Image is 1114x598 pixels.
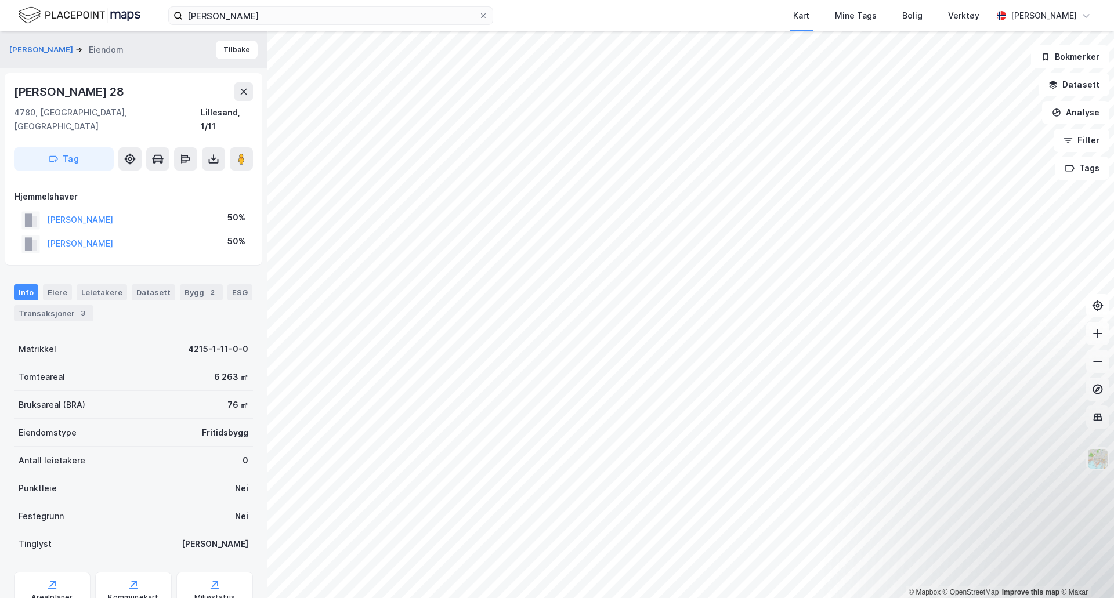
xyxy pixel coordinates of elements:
[1054,129,1109,152] button: Filter
[19,5,140,26] img: logo.f888ab2527a4732fd821a326f86c7f29.svg
[1039,73,1109,96] button: Datasett
[227,284,252,300] div: ESG
[1042,101,1109,124] button: Analyse
[132,284,175,300] div: Datasett
[180,284,223,300] div: Bygg
[14,147,114,171] button: Tag
[9,44,75,56] button: [PERSON_NAME]
[77,284,127,300] div: Leietakere
[14,106,201,133] div: 4780, [GEOGRAPHIC_DATA], [GEOGRAPHIC_DATA]
[19,481,57,495] div: Punktleie
[1011,9,1077,23] div: [PERSON_NAME]
[243,454,248,467] div: 0
[235,509,248,523] div: Nei
[235,481,248,495] div: Nei
[19,342,56,356] div: Matrikkel
[214,370,248,384] div: 6 263 ㎡
[19,398,85,412] div: Bruksareal (BRA)
[19,509,64,523] div: Festegrunn
[1055,157,1109,180] button: Tags
[15,190,252,204] div: Hjemmelshaver
[19,426,77,440] div: Eiendomstype
[19,370,65,384] div: Tomteareal
[227,211,245,224] div: 50%
[902,9,923,23] div: Bolig
[948,9,979,23] div: Verktøy
[207,287,218,298] div: 2
[183,7,479,24] input: Søk på adresse, matrikkel, gårdeiere, leietakere eller personer
[14,305,93,321] div: Transaksjoner
[216,41,258,59] button: Tilbake
[202,426,248,440] div: Fritidsbygg
[1002,588,1059,596] a: Improve this map
[909,588,941,596] a: Mapbox
[182,537,248,551] div: [PERSON_NAME]
[89,43,124,57] div: Eiendom
[793,9,809,23] div: Kart
[227,398,248,412] div: 76 ㎡
[19,454,85,467] div: Antall leietakere
[14,82,126,101] div: [PERSON_NAME] 28
[1031,45,1109,68] button: Bokmerker
[14,284,38,300] div: Info
[943,588,999,596] a: OpenStreetMap
[201,106,253,133] div: Lillesand, 1/11
[227,234,245,248] div: 50%
[43,284,72,300] div: Eiere
[835,9,877,23] div: Mine Tags
[188,342,248,356] div: 4215-1-11-0-0
[19,537,52,551] div: Tinglyst
[1087,448,1109,470] img: Z
[77,307,89,319] div: 3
